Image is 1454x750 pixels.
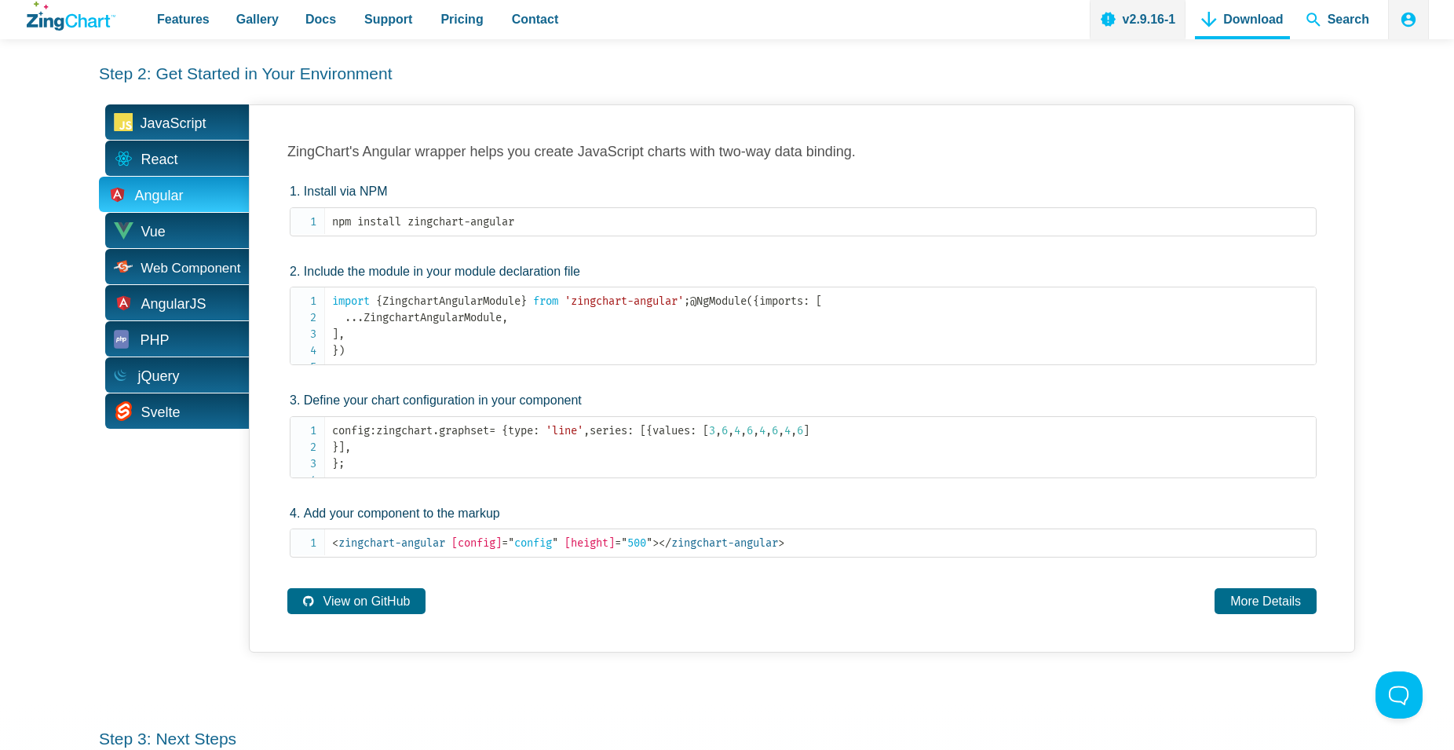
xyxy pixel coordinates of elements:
code: npm install zingchart angular [332,214,1316,230]
span: { [376,295,382,308]
iframe: Toggle Customer Support [1375,671,1423,719]
span: , [791,424,797,437]
span: } [332,344,338,357]
span: , [715,424,722,437]
span: > [652,536,659,550]
span: : [690,424,696,437]
h3: ZingChart's Angular wrapper helps you create JavaScript charts with two-way data binding. [287,143,1317,161]
span: , [740,424,747,437]
span: React [141,148,178,172]
span: " [508,536,514,550]
span: [ [816,295,822,308]
span: zingchart-angular [659,536,778,550]
code: config zingchart graphset type series values [332,423,1316,472]
span: 'line' [546,424,583,437]
h3: Step 2: Get Started in Your Environment [99,63,1355,84]
span: Angular [135,184,184,208]
span: ; [338,457,345,470]
img: PHP Icon [114,330,129,349]
span: ] [332,327,338,341]
span: 'zingchart-angular' [564,295,684,308]
span: , [345,441,351,454]
span: " [552,536,558,550]
span: " [621,536,627,550]
span: ] [338,441,345,454]
span: Vue [141,220,166,244]
span: { [646,424,652,437]
span: 6 [722,424,728,437]
a: More Details [1215,588,1317,614]
span: [ [703,424,709,437]
li: Define your chart configuration in your component [290,390,1317,478]
span: [config] [451,536,502,550]
span: : [533,424,539,437]
li: Include the module in your module declaration file [290,262,1317,366]
span: Docs [305,9,336,30]
span: { [753,295,759,308]
span: Gallery [236,9,279,30]
span: , [502,311,508,324]
span: , [728,424,734,437]
h3: Step 3: Next Steps [99,728,1355,749]
span: < [332,536,338,550]
span: PHP [141,328,170,353]
span: JavaScript [141,112,206,136]
span: jQuery [138,364,180,389]
span: > [778,536,784,550]
span: Features [157,9,210,30]
span: = [615,536,621,550]
span: = [502,536,508,550]
span: 4 [784,424,791,437]
span: from [533,295,558,308]
span: 6 [797,424,803,437]
span: { [502,424,508,437]
span: ) [338,344,345,357]
span: : [803,295,809,308]
span: Pricing [440,9,483,30]
span: ] [803,424,809,437]
span: import [332,295,370,308]
span: = [489,424,495,437]
a: ZingChart Logo. Click to return to the homepage [27,2,115,31]
span: 4 [734,424,740,437]
span: Svelte [141,401,181,425]
span: . [433,424,439,437]
span: , [338,327,345,341]
span: 4 [759,424,765,437]
span: 6 [747,424,753,437]
span: : [627,424,634,437]
span: " [646,536,652,550]
span: 6 [772,424,778,437]
span: ( [747,295,753,308]
a: View on GitHub [287,588,426,614]
span: 3 [709,424,715,437]
span: AngularJS [141,292,206,316]
span: : [370,424,376,437]
span: 500 [615,536,652,550]
li: Install via NPM [290,181,1317,236]
span: NgModule [696,295,747,308]
span: , [583,424,590,437]
span: } [521,295,527,308]
span: ; [684,295,690,308]
span: } [332,457,338,470]
span: config [502,536,558,550]
span: Web Component [141,262,240,275]
span: Support [364,9,412,30]
span: , [753,424,759,437]
span: ... [345,311,363,324]
span: </ [659,536,671,550]
span: [height] [564,536,615,550]
span: - [464,215,470,229]
span: } [332,441,338,454]
span: , [778,424,784,437]
span: zingchart-angular [332,536,445,550]
li: Add your component to the markup [290,503,1317,558]
code: ZingchartAngularModule @ imports ZingchartAngularModule [332,293,1316,359]
span: , [765,424,772,437]
span: [ [640,424,646,437]
span: Contact [512,9,559,30]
